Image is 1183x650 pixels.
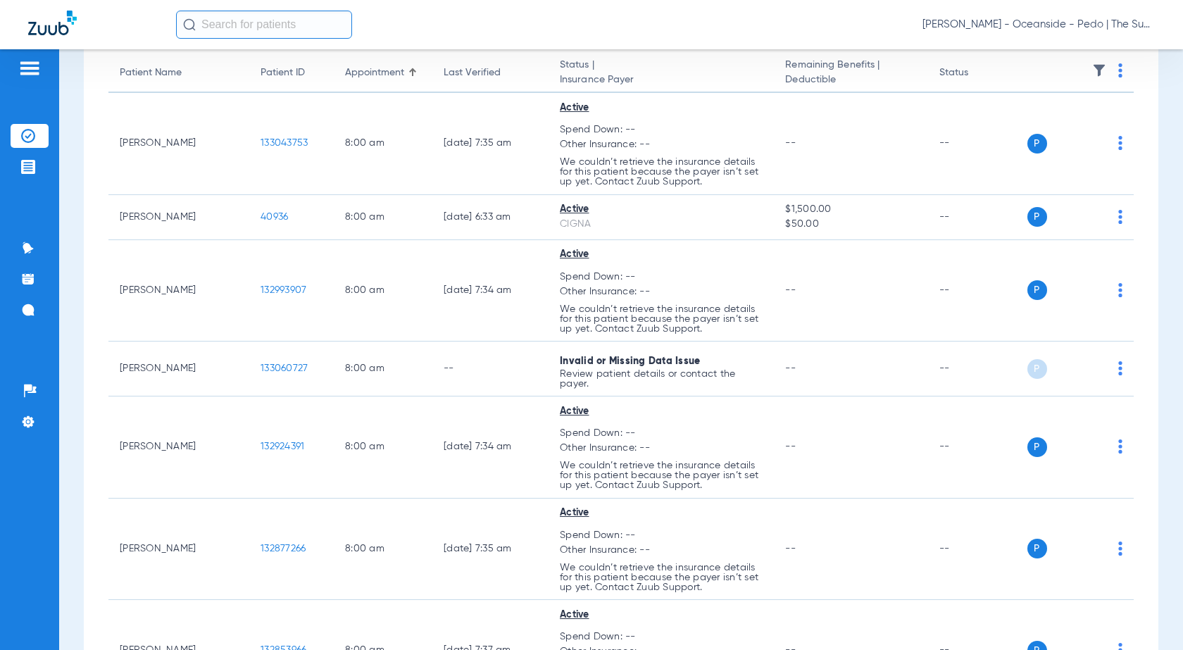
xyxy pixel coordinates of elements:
[108,93,249,195] td: [PERSON_NAME]
[183,18,196,31] img: Search Icon
[261,363,308,373] span: 133060727
[785,202,916,217] span: $1,500.00
[928,93,1023,195] td: --
[560,506,763,520] div: Active
[176,11,352,39] input: Search for patients
[1027,207,1047,227] span: P
[261,544,306,554] span: 132877266
[345,65,404,80] div: Appointment
[1118,439,1122,454] img: group-dot-blue.svg
[560,270,763,285] span: Spend Down: --
[560,630,763,644] span: Spend Down: --
[261,65,323,80] div: Patient ID
[432,342,549,396] td: --
[560,137,763,152] span: Other Insurance: --
[334,93,432,195] td: 8:00 AM
[785,442,796,451] span: --
[1118,361,1122,375] img: group-dot-blue.svg
[785,73,916,87] span: Deductible
[1027,539,1047,558] span: P
[444,65,537,80] div: Last Verified
[108,396,249,499] td: [PERSON_NAME]
[108,195,249,240] td: [PERSON_NAME]
[120,65,182,80] div: Patient Name
[785,217,916,232] span: $50.00
[261,442,304,451] span: 132924391
[334,396,432,499] td: 8:00 AM
[560,608,763,623] div: Active
[560,426,763,441] span: Spend Down: --
[560,528,763,543] span: Spend Down: --
[334,195,432,240] td: 8:00 AM
[432,240,549,342] td: [DATE] 7:34 AM
[1092,63,1106,77] img: filter.svg
[928,342,1023,396] td: --
[928,499,1023,601] td: --
[1118,136,1122,150] img: group-dot-blue.svg
[785,285,796,295] span: --
[785,138,796,148] span: --
[560,356,700,366] span: Invalid or Missing Data Issue
[334,499,432,601] td: 8:00 AM
[28,11,77,35] img: Zuub Logo
[560,404,763,419] div: Active
[432,396,549,499] td: [DATE] 7:34 AM
[18,60,41,77] img: hamburger-icon
[560,369,763,389] p: Review patient details or contact the payer.
[922,18,1155,32] span: [PERSON_NAME] - Oceanside - Pedo | The Super Dentists
[560,285,763,299] span: Other Insurance: --
[785,363,796,373] span: --
[785,544,796,554] span: --
[560,123,763,137] span: Spend Down: --
[334,342,432,396] td: 8:00 AM
[560,202,763,217] div: Active
[261,65,305,80] div: Patient ID
[560,543,763,558] span: Other Insurance: --
[549,54,774,93] th: Status |
[1118,283,1122,297] img: group-dot-blue.svg
[560,247,763,262] div: Active
[928,240,1023,342] td: --
[560,157,763,187] p: We couldn’t retrieve the insurance details for this patient because the payer isn’t set up yet. C...
[261,138,308,148] span: 133043753
[108,342,249,396] td: [PERSON_NAME]
[108,240,249,342] td: [PERSON_NAME]
[1118,210,1122,224] img: group-dot-blue.svg
[560,441,763,456] span: Other Insurance: --
[560,304,763,334] p: We couldn’t retrieve the insurance details for this patient because the payer isn’t set up yet. C...
[560,73,763,87] span: Insurance Payer
[120,65,238,80] div: Patient Name
[928,396,1023,499] td: --
[444,65,501,80] div: Last Verified
[1027,134,1047,154] span: P
[432,93,549,195] td: [DATE] 7:35 AM
[928,54,1023,93] th: Status
[261,212,288,222] span: 40936
[108,499,249,601] td: [PERSON_NAME]
[560,563,763,592] p: We couldn’t retrieve the insurance details for this patient because the payer isn’t set up yet. C...
[560,217,763,232] div: CIGNA
[560,461,763,490] p: We couldn’t retrieve the insurance details for this patient because the payer isn’t set up yet. C...
[1027,280,1047,300] span: P
[1118,542,1122,556] img: group-dot-blue.svg
[1027,359,1047,379] span: P
[1118,63,1122,77] img: group-dot-blue.svg
[432,499,549,601] td: [DATE] 7:35 AM
[432,195,549,240] td: [DATE] 6:33 AM
[774,54,927,93] th: Remaining Benefits |
[928,195,1023,240] td: --
[1027,437,1047,457] span: P
[345,65,421,80] div: Appointment
[261,285,306,295] span: 132993907
[334,240,432,342] td: 8:00 AM
[560,101,763,115] div: Active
